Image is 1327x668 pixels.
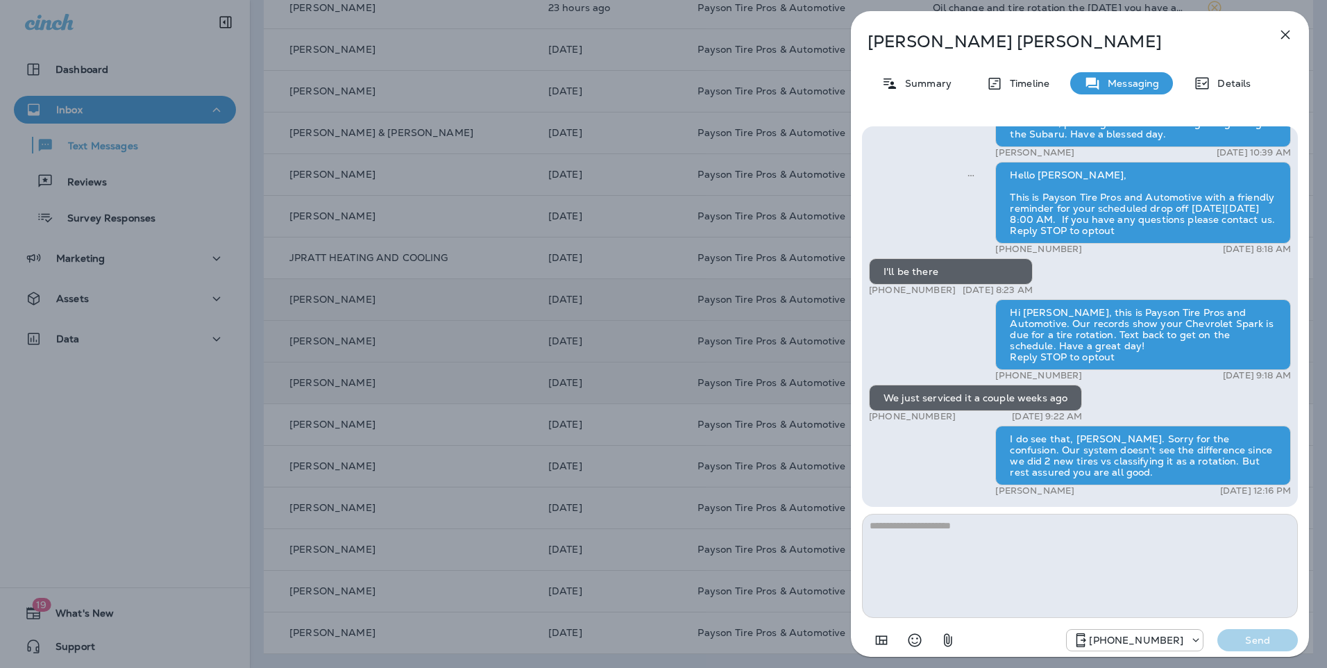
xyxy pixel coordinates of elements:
[1217,147,1291,158] p: [DATE] 10:39 AM
[995,147,1074,158] p: [PERSON_NAME]
[869,285,956,296] p: [PHONE_NUMBER]
[868,32,1246,51] p: [PERSON_NAME] [PERSON_NAME]
[1210,78,1251,89] p: Details
[1223,370,1291,381] p: [DATE] 9:18 AM
[1067,632,1203,649] div: +1 (928) 260-4498
[898,78,952,89] p: Summary
[869,411,956,422] p: [PHONE_NUMBER]
[868,626,895,654] button: Add in a premade template
[1223,244,1291,255] p: [DATE] 8:18 AM
[869,258,1033,285] div: I'll be there
[995,426,1291,485] div: I do see that, [PERSON_NAME]. Sorry for the confusion. Our system doesn't see the difference sinc...
[995,244,1082,255] p: [PHONE_NUMBER]
[1220,485,1291,496] p: [DATE] 12:16 PM
[995,370,1082,381] p: [PHONE_NUMBER]
[901,626,929,654] button: Select an emoji
[1003,78,1049,89] p: Timeline
[1101,78,1159,89] p: Messaging
[1012,411,1082,422] p: [DATE] 9:22 AM
[1089,635,1183,646] p: [PHONE_NUMBER]
[869,385,1082,411] div: We just serviced it a couple weeks ago
[995,162,1291,244] div: Hello [PERSON_NAME], This is Payson Tire Pros and Automotive with a friendly reminder for your sc...
[995,299,1291,370] div: Hi [PERSON_NAME], this is Payson Tire Pros and Automotive. Our records show your Chevrolet Spark ...
[967,168,974,181] span: Sent
[963,285,1033,296] p: [DATE] 8:23 AM
[995,485,1074,496] p: [PERSON_NAME]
